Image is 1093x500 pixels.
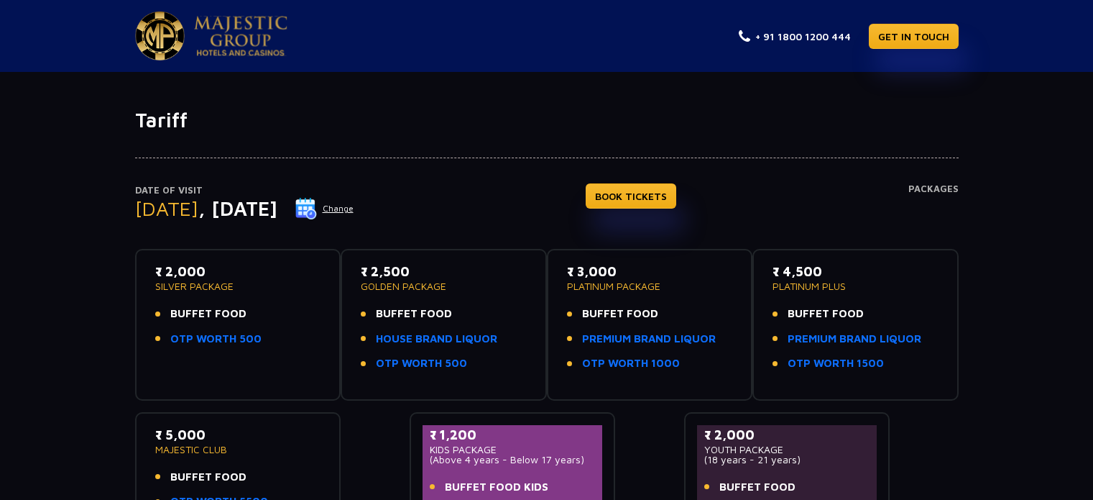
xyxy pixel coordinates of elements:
span: BUFFET FOOD [719,479,795,496]
h1: Tariff [135,108,959,132]
span: BUFFET FOOD [376,306,452,322]
span: BUFFET FOOD KIDS [445,479,548,496]
p: ₹ 5,000 [155,425,321,445]
span: BUFFET FOOD [170,469,246,486]
a: OTP WORTH 500 [376,355,467,372]
span: [DATE] [135,196,198,220]
a: OTP WORTH 1500 [788,355,884,372]
a: OTP WORTH 1000 [582,355,680,372]
img: Majestic Pride [135,12,185,60]
button: Change [295,197,354,220]
span: BUFFET FOOD [582,306,658,322]
p: (Above 4 years - Below 17 years) [430,455,596,465]
p: MAJESTIC CLUB [155,445,321,455]
p: ₹ 2,000 [155,262,321,281]
p: ₹ 2,000 [704,425,870,445]
a: OTP WORTH 500 [170,331,262,347]
p: ₹ 4,500 [773,262,938,281]
a: GET IN TOUCH [869,24,959,49]
p: YOUTH PACKAGE [704,445,870,455]
h4: Packages [908,183,959,235]
a: + 91 1800 1200 444 [739,29,851,44]
p: GOLDEN PACKAGE [361,281,527,291]
a: PREMIUM BRAND LIQUOR [582,331,716,347]
p: ₹ 2,500 [361,262,527,281]
p: (18 years - 21 years) [704,455,870,465]
p: ₹ 3,000 [567,262,733,281]
a: HOUSE BRAND LIQUOR [376,331,497,347]
p: ₹ 1,200 [430,425,596,445]
p: SILVER PACKAGE [155,281,321,291]
p: KIDS PACKAGE [430,445,596,455]
p: PLATINUM PACKAGE [567,281,733,291]
a: PREMIUM BRAND LIQUOR [788,331,921,347]
span: , [DATE] [198,196,277,220]
span: BUFFET FOOD [788,306,864,322]
a: BOOK TICKETS [586,183,676,209]
span: BUFFET FOOD [170,306,246,322]
p: PLATINUM PLUS [773,281,938,291]
img: Majestic Pride [194,16,287,56]
p: Date of Visit [135,183,354,198]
